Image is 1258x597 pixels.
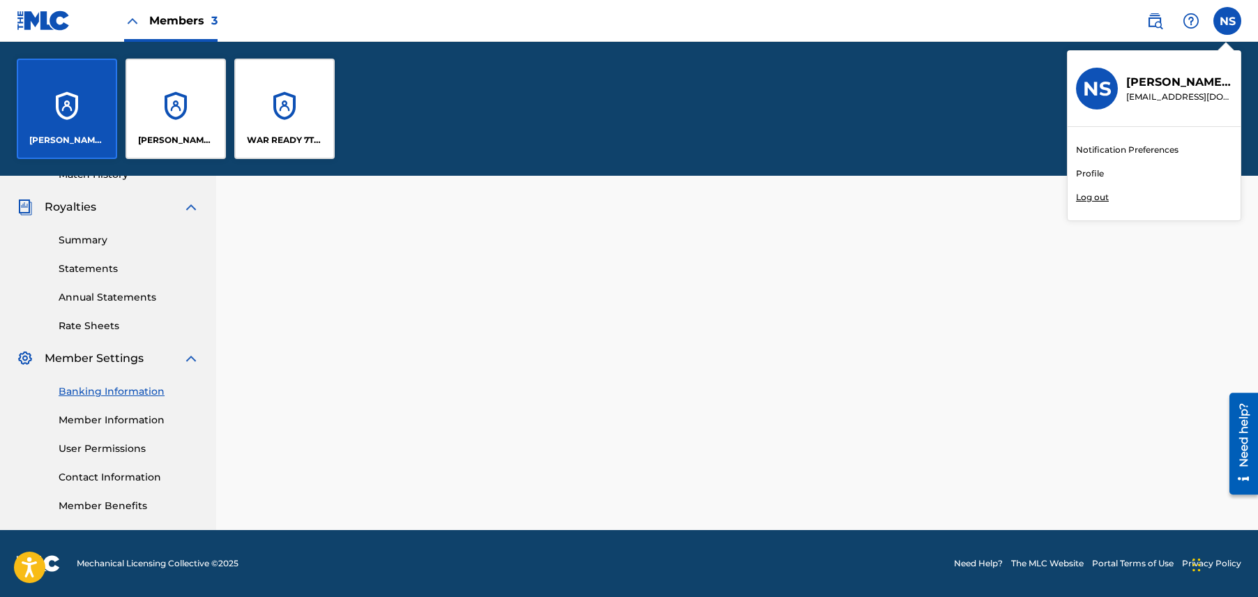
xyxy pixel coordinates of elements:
img: expand [183,350,199,367]
img: Close [124,13,141,29]
a: Statements [59,262,199,276]
a: Annual Statements [59,290,199,305]
a: User Permissions [59,441,199,456]
a: Summary [59,233,199,248]
a: Portal Terms of Use [1092,557,1174,570]
img: MLC Logo [17,10,70,31]
span: 3 [211,14,218,27]
span: Member Settings [45,350,144,367]
div: User Menu [1213,7,1241,35]
iframe: Resource Center [1219,387,1258,499]
a: Banking Information [59,384,199,399]
a: AccountsWAR READY 7TH LETTER [234,59,335,159]
span: Members [149,13,218,29]
a: Notification Preferences [1076,144,1179,156]
a: Need Help? [954,557,1003,570]
a: Member Benefits [59,499,199,513]
span: Royalties [45,199,96,216]
a: Contact Information [59,470,199,485]
a: Profile [1076,167,1104,180]
p: Nafees Steals [1126,74,1232,91]
a: Accounts[PERSON_NAME] ( PUBLISHING ) [17,59,117,159]
h3: NS [1083,77,1112,101]
div: Drag [1192,544,1201,586]
img: help [1183,13,1199,29]
p: CHARLY WINGATE ( MAX B PUBLISHING ) [138,134,214,146]
a: Member Information [59,413,199,428]
p: Log out [1076,191,1109,204]
img: Member Settings [17,350,33,367]
a: Public Search [1141,7,1169,35]
img: search [1146,13,1163,29]
a: Privacy Policy [1182,557,1241,570]
p: seymourcake201@gmail.com [1126,91,1232,103]
img: logo [17,555,60,572]
p: Avante Smith ( PUBLISHING ) [29,134,105,146]
img: expand [183,199,199,216]
img: Royalties [17,199,33,216]
a: Rate Sheets [59,319,199,333]
div: Help [1177,7,1205,35]
p: WAR READY 7TH LETTER [247,134,323,146]
iframe: Chat Widget [1188,530,1258,597]
a: Accounts[PERSON_NAME] ( [PERSON_NAME] PUBLISHING ) [126,59,226,159]
span: Mechanical Licensing Collective © 2025 [77,557,238,570]
a: The MLC Website [1011,557,1084,570]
